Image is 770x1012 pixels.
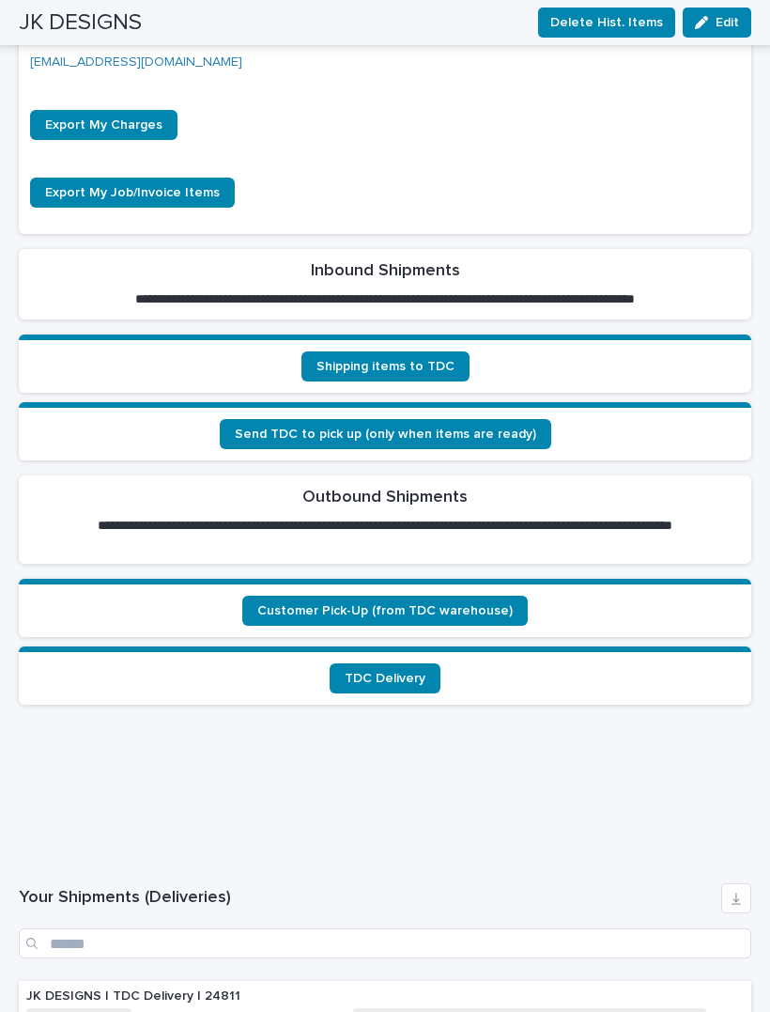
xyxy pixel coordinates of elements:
span: Customer Pick-Up (from TDC warehouse) [257,604,513,617]
span: TDC Delivery [345,672,425,685]
h1: Your Shipments (Deliveries) [19,887,714,910]
a: Send TDC to pick up (only when items are ready) [220,419,551,449]
input: Search [19,928,751,958]
a: Export My Charges [30,110,177,140]
h2: Inbound Shipments [311,260,460,283]
span: Export My Job/Invoice Items [45,186,220,199]
h2: Outbound Shipments [302,487,468,509]
span: Export My Charges [45,118,162,132]
span: Delete Hist. Items [550,13,663,32]
button: Delete Hist. Items [538,8,675,38]
span: Shipping items to TDC [316,360,454,373]
a: Export My Job/Invoice Items [30,178,235,208]
a: [EMAIL_ADDRESS][DOMAIN_NAME] [30,55,242,69]
span: Send TDC to pick up (only when items are ready) [235,428,536,441]
button: Edit [683,8,751,38]
h2: JK DESIGNS [19,9,142,37]
a: Customer Pick-Up (from TDC warehouse) [242,596,528,626]
a: TDC Delivery [330,663,440,693]
a: Shipping items to TDC [301,351,470,381]
p: JK DESIGNS | TDC Delivery | 24811 [26,989,744,1004]
span: Edit [716,16,739,29]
